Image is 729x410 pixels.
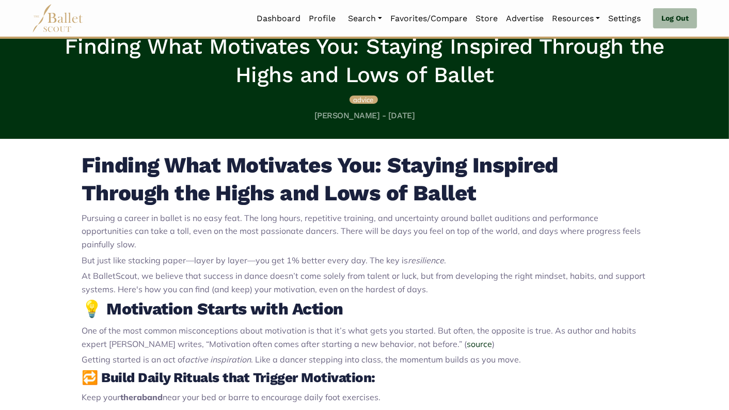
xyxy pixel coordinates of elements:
a: source [467,339,492,349]
span: ) [492,339,495,349]
span: Getting started is an act of [82,354,185,365]
strong: 💡 Motivation Starts with Action [82,299,343,319]
span: One of the most common misconceptions about motivation is that it’s what gets you started. But of... [82,325,636,349]
a: Profile [305,8,340,29]
a: Favorites/Compare [386,8,471,29]
span: Pursuing a career in ballet is no easy feat. The long hours, repetitive training, and uncertainty... [82,213,641,249]
a: Search [344,8,386,29]
h1: Finding What Motivates You: Staying Inspired Through the Highs and Lows of Ballet [36,33,693,89]
span: near your bed or barre to encourage daily foot exercises. [163,392,381,402]
span: Keep your [82,392,120,402]
span: active inspiration [185,354,251,365]
a: Dashboard [252,8,305,29]
a: Advertise [502,8,548,29]
strong: theraband [120,392,163,402]
a: Log Out [653,8,697,29]
span: advice [354,96,374,104]
span: At BalletScout, we believe that success in dance doesn’t come solely from talent or luck, but fro... [82,271,645,294]
span: . Like a dancer stepping into class, the momentum builds as you move. [251,354,521,365]
span: . [444,255,446,265]
a: Resources [548,8,604,29]
span: resilience [408,255,444,265]
strong: Finding What Motivates You: Staying Inspired Through the Highs and Lows of Ballet [82,152,558,206]
h5: [PERSON_NAME] - [DATE] [36,111,693,121]
a: advice [350,94,378,104]
a: Settings [604,8,645,29]
strong: 🔁 Build Daily Rituals that Trigger Motivation: [82,370,375,385]
a: Store [471,8,502,29]
span: But just like stacking paper—layer by layer—you get 1% better every day. The key is [82,255,408,265]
